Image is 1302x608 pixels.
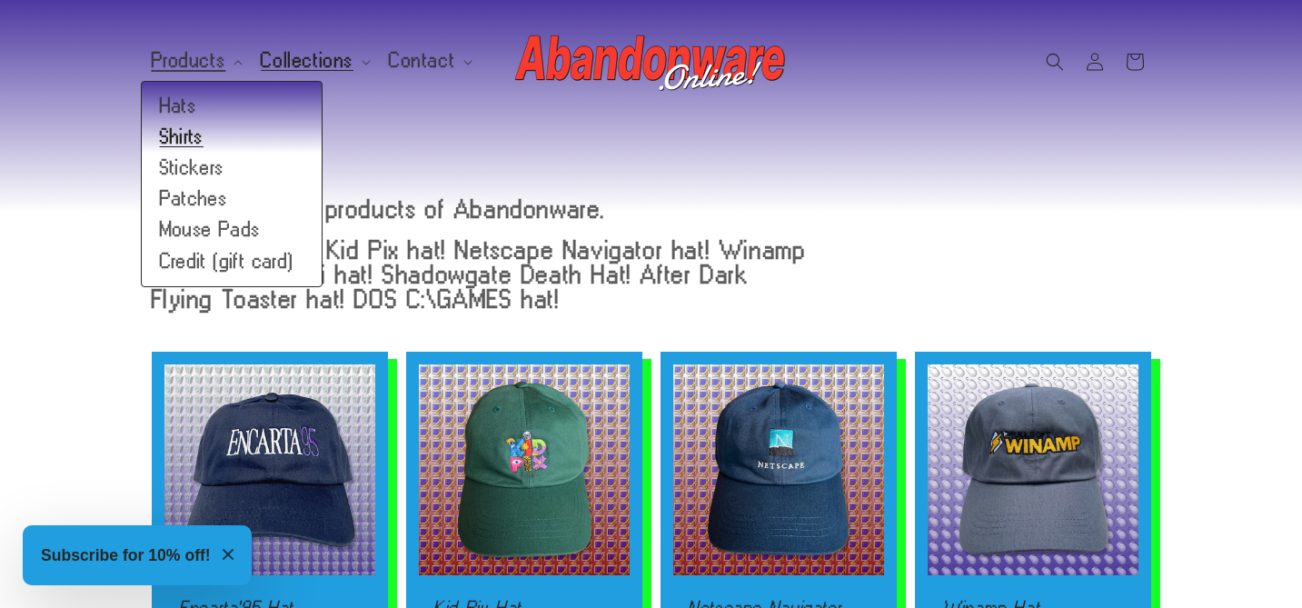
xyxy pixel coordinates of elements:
[152,238,818,312] p: Encarta '95 hat! Kid Pix hat! Netscape Navigator hat! Winamp hat! SkiFree Yeti hat! Shadowgate De...
[1035,42,1075,82] summary: Search
[152,145,1151,174] h1: Best Sellers!
[261,53,353,69] span: Collections
[389,53,455,69] span: Contact
[141,42,251,80] summary: Products
[142,153,322,184] a: Stickers
[142,91,322,122] a: Hats
[250,42,378,80] summary: Collections
[515,25,788,98] img: Abandonware
[142,184,322,214] a: Patches
[152,197,818,222] p: The best selling products of Abandonware.
[152,53,226,69] span: Products
[378,42,480,80] summary: Contact
[142,122,322,153] a: Shirts
[508,18,794,105] a: Abandonware
[142,214,322,245] a: Mouse Pads
[142,246,322,277] a: Credit (gift card)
